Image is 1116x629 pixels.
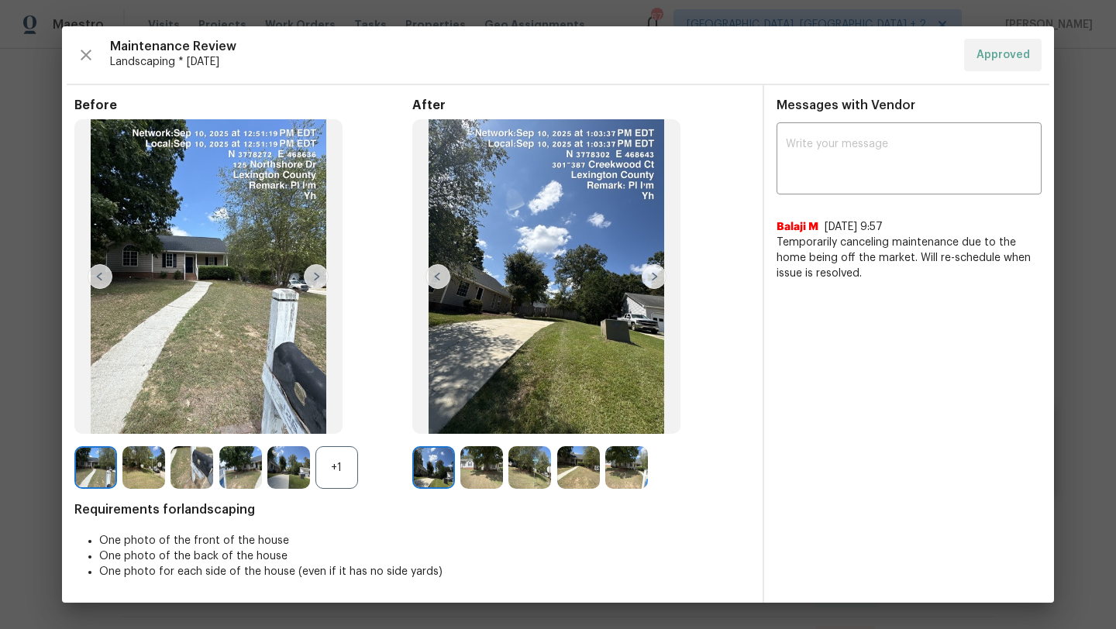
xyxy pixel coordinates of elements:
li: One photo of the front of the house [99,533,750,548]
div: +1 [315,446,358,489]
li: One photo for each side of the house (even if it has no side yards) [99,564,750,579]
img: left-chevron-button-url [425,264,450,289]
li: One photo of the back of the house [99,548,750,564]
span: Requirements for landscaping [74,502,750,517]
span: Landscaping * [DATE] [110,54,952,70]
span: Balaji M [777,219,818,235]
span: [DATE] 9:57 [825,222,883,232]
span: Temporarily canceling maintenance due to the home being off the market. Will re-schedule when iss... [777,235,1042,281]
span: Messages with Vendor [777,99,915,112]
img: right-chevron-button-url [304,264,329,289]
span: Before [74,98,412,113]
span: After [412,98,750,113]
img: right-chevron-button-url [642,264,666,289]
img: left-chevron-button-url [88,264,112,289]
span: Maintenance Review [110,39,952,54]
